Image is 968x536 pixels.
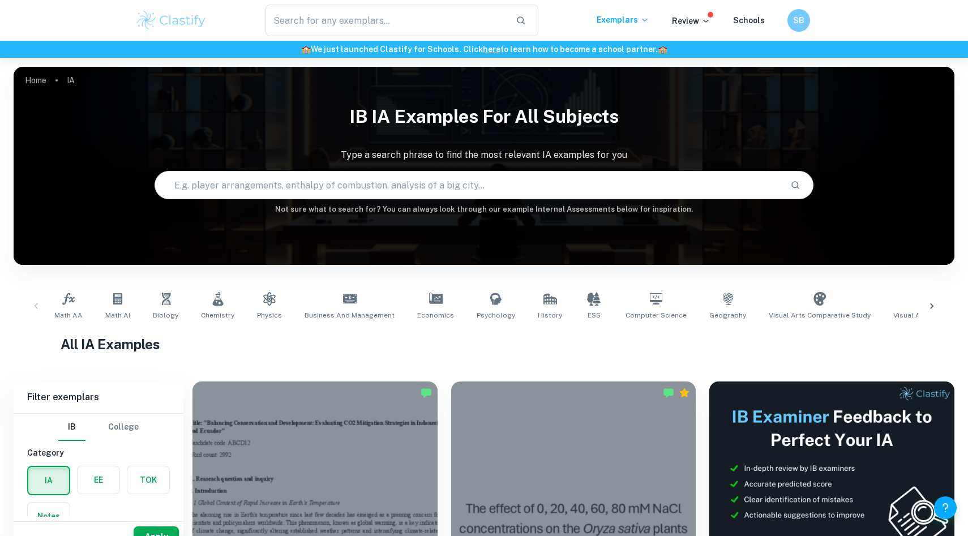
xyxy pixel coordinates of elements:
span: Physics [257,310,282,320]
span: Visual Arts Comparative Study [769,310,871,320]
span: Math AI [105,310,130,320]
span: 🏫 [658,45,667,54]
button: Notes [28,503,70,530]
span: Economics [417,310,454,320]
button: Help and Feedback [934,496,957,519]
button: SB [787,9,810,32]
span: Math AA [54,310,83,320]
h6: Not sure what to search for? You can always look through our example Internal Assessments below f... [14,204,954,215]
p: Review [672,15,710,27]
p: Exemplars [597,14,649,26]
a: here [483,45,500,54]
button: IA [28,467,69,494]
div: Premium [679,387,690,398]
h6: Category [27,447,170,459]
h1: All IA Examples [61,334,907,354]
button: Search [786,175,805,195]
span: Psychology [477,310,515,320]
span: Geography [709,310,746,320]
img: Marked [663,387,674,398]
button: EE [78,466,119,494]
img: Clastify logo [135,9,207,32]
h6: SB [793,14,806,27]
a: Home [25,72,46,88]
button: IB [58,414,85,441]
p: IA [67,74,75,87]
p: Type a search phrase to find the most relevant IA examples for you [14,148,954,162]
button: TOK [127,466,169,494]
span: Business and Management [305,310,395,320]
div: Filter type choice [58,414,139,441]
h1: IB IA examples for all subjects [14,98,954,135]
span: 🏫 [301,45,311,54]
span: ESS [588,310,601,320]
a: Schools [733,16,765,25]
button: College [108,414,139,441]
h6: We just launched Clastify for Schools. Click to learn how to become a school partner. [2,43,966,55]
input: E.g. player arrangements, enthalpy of combustion, analysis of a big city... [155,169,781,201]
img: Marked [421,387,432,398]
span: Biology [153,310,178,320]
h6: Filter exemplars [14,381,183,413]
span: History [538,310,562,320]
span: Computer Science [626,310,687,320]
span: Chemistry [201,310,234,320]
input: Search for any exemplars... [265,5,507,36]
